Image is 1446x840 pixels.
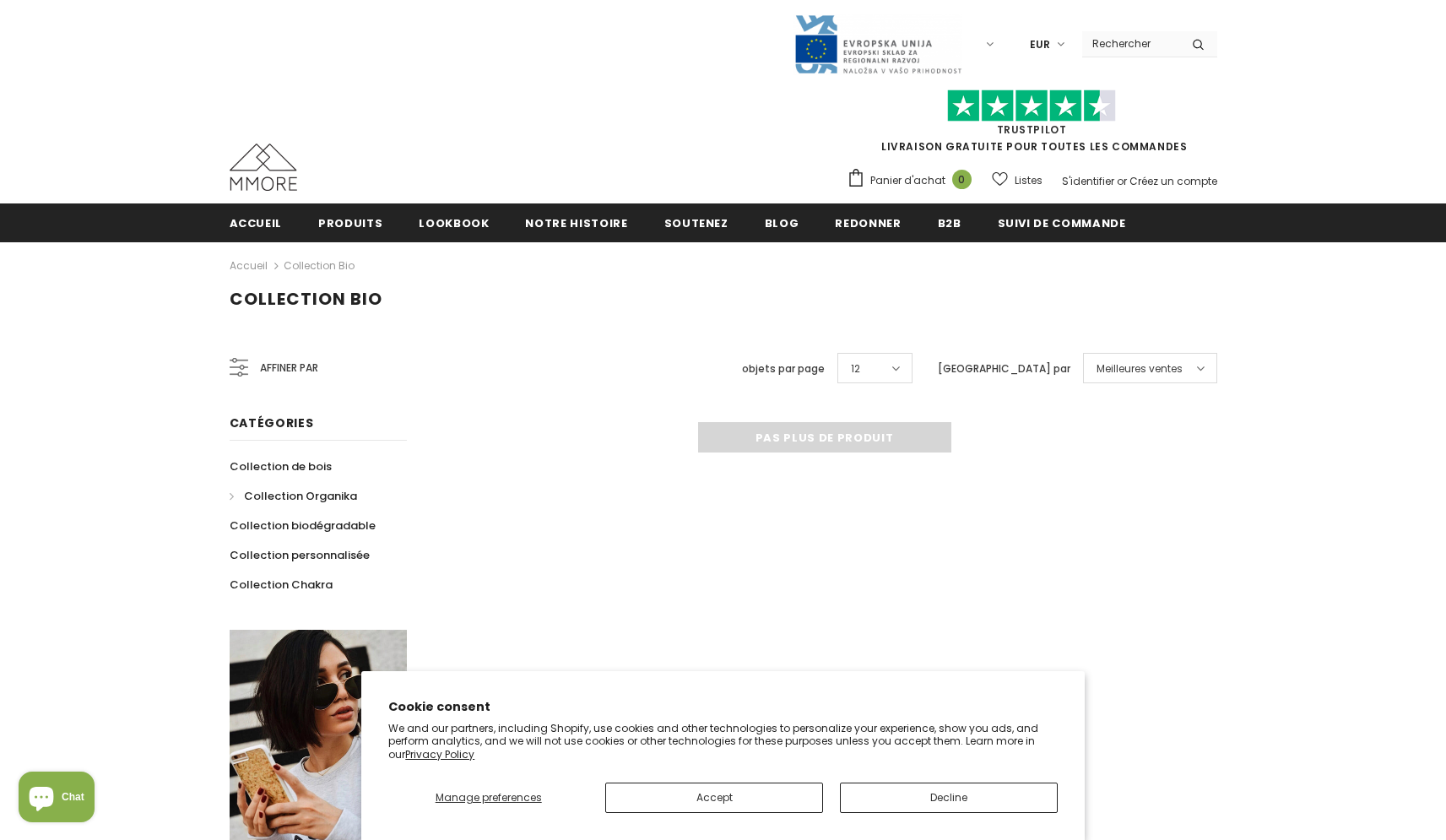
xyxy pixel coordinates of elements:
[870,172,945,189] span: Panier d'achat
[847,168,980,193] a: Panier d'achat 0
[835,215,901,231] span: Redonner
[765,203,799,241] a: Blog
[14,772,100,826] inbox-online-store-chat: Shopify online store chat
[605,783,823,813] button: Accept
[835,203,901,241] a: Redonner
[244,488,357,504] span: Collection Organika
[230,203,283,241] a: Accueil
[230,452,332,481] a: Collection de bois
[938,360,1070,377] label: [GEOGRAPHIC_DATA] par
[525,203,627,241] a: Notre histoire
[1030,36,1050,53] span: EUR
[765,215,799,231] span: Blog
[1129,174,1217,188] a: Créez un compte
[230,481,357,511] a: Collection Organika
[230,458,332,474] span: Collection de bois
[1097,360,1183,377] span: Meilleures ventes
[230,547,370,563] span: Collection personnalisée
[230,144,297,191] img: Cas MMORE
[318,203,382,241] a: Produits
[419,215,489,231] span: Lookbook
[388,783,588,813] button: Manage preferences
[230,570,333,599] a: Collection Chakra
[318,215,382,231] span: Produits
[230,540,370,570] a: Collection personnalisée
[998,203,1126,241] a: Suivi de commande
[952,170,972,189] span: 0
[230,518,376,534] span: Collection biodégradable
[436,790,542,805] span: Manage preferences
[230,215,283,231] span: Accueil
[388,698,1058,716] h2: Cookie consent
[840,783,1058,813] button: Decline
[1015,172,1043,189] span: Listes
[664,203,728,241] a: soutenez
[405,747,474,761] a: Privacy Policy
[230,256,268,276] a: Accueil
[992,165,1043,195] a: Listes
[260,359,318,377] span: Affiner par
[1062,174,1114,188] a: S'identifier
[1117,174,1127,188] span: or
[938,215,961,231] span: B2B
[947,89,1116,122] img: Faites confiance aux étoiles pilotes
[230,415,314,431] span: Catégories
[230,577,333,593] span: Collection Chakra
[938,203,961,241] a: B2B
[230,511,376,540] a: Collection biodégradable
[284,258,355,273] a: Collection Bio
[388,722,1058,761] p: We and our partners, including Shopify, use cookies and other technologies to personalize your ex...
[847,97,1217,154] span: LIVRAISON GRATUITE POUR TOUTES LES COMMANDES
[997,122,1067,137] a: TrustPilot
[998,215,1126,231] span: Suivi de commande
[230,287,382,311] span: Collection Bio
[851,360,860,377] span: 12
[525,215,627,231] span: Notre histoire
[1082,31,1179,56] input: Search Site
[419,203,489,241] a: Lookbook
[793,36,962,51] a: Javni Razpis
[793,14,962,75] img: Javni Razpis
[742,360,825,377] label: objets par page
[664,215,728,231] span: soutenez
